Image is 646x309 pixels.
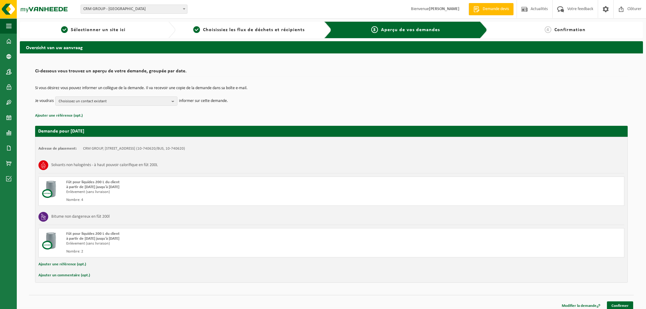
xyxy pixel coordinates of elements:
span: Demande devis [481,6,510,12]
button: Ajouter une référence (opt.) [38,260,86,268]
div: Nombre: 4 [66,198,356,202]
div: Nombre: 2 [66,249,356,254]
td: CRM GROUP, [STREET_ADDRESS] (10-740620/BUS, 10-740620) [83,146,185,151]
a: 2Choisissiez les flux de déchets et récipients [179,26,319,34]
span: Fût pour liquides 200 L du client [66,180,120,184]
span: CRM GROUP - LIÈGE [81,5,187,13]
div: Enlèvement (sans livraison) [66,190,356,194]
span: Choisissez un contact existant [59,97,169,106]
button: Ajouter une référence (opt.) [35,112,83,120]
p: informer sur cette demande. [179,96,228,106]
span: 3 [371,26,378,33]
span: CRM GROUP - LIÈGE [81,5,187,14]
a: Demande devis [469,3,514,15]
a: 1Sélectionner un site ici [23,26,163,34]
img: LP-LD-00200-CU.png [42,231,60,250]
h2: Ci-dessous vous trouvez un aperçu de votre demande, groupée par date. [35,69,628,77]
img: LP-LD-00200-CU.png [42,180,60,198]
span: Choisissiez les flux de déchets et récipients [203,27,305,32]
span: 2 [193,26,200,33]
p: Si vous désirez vous pouvez informer un collègue de la demande. Il va recevoir une copie de la de... [35,86,628,90]
strong: à partir de [DATE] jusqu'à [DATE] [66,185,119,189]
button: Ajouter un commentaire (opt.) [38,271,90,279]
h3: Solvants non halogénés - à haut pouvoir calorifique en fût 200L [51,160,158,170]
span: 1 [61,26,68,33]
span: Aperçu de vos demandes [381,27,440,32]
span: Fût pour liquides 200 L du client [66,232,120,236]
h3: Bitume non dangereux en fût 200l [51,212,110,222]
button: Choisissez un contact existant [55,96,177,106]
span: Sélectionner un site ici [71,27,125,32]
span: 4 [545,26,551,33]
strong: Demande pour [DATE] [38,129,84,134]
strong: à partir de [DATE] jusqu'à [DATE] [66,237,119,241]
span: Confirmation [554,27,586,32]
strong: [PERSON_NAME] [429,7,459,11]
div: Enlèvement (sans livraison) [66,241,356,246]
p: Je voudrais [35,96,54,106]
h2: Overzicht van uw aanvraag [20,41,643,53]
strong: Adresse de placement: [38,147,77,151]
